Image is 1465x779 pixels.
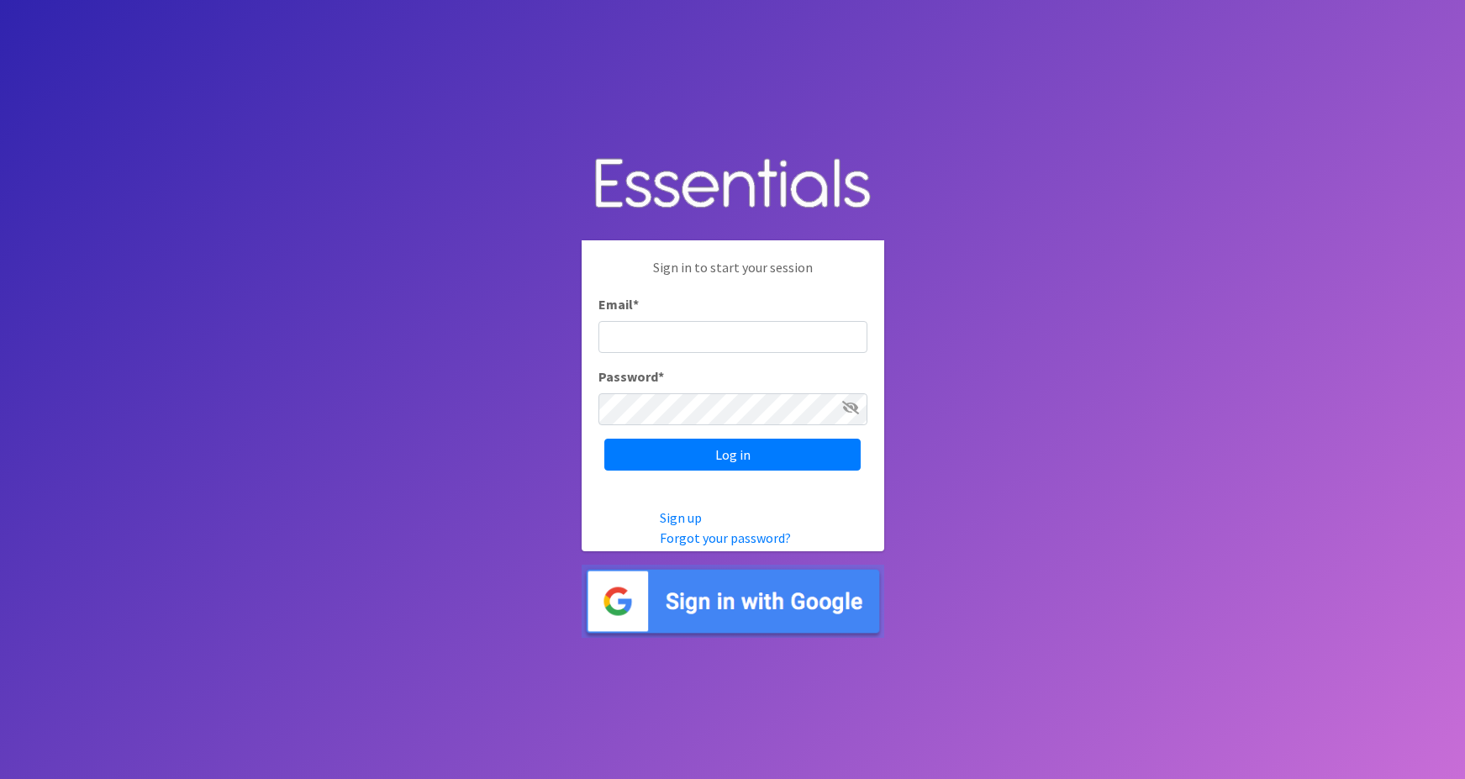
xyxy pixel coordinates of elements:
[598,257,867,294] p: Sign in to start your session
[633,296,639,313] abbr: required
[582,565,884,638] img: Sign in with Google
[658,368,664,385] abbr: required
[598,294,639,314] label: Email
[660,509,702,526] a: Sign up
[604,439,861,471] input: Log in
[660,529,791,546] a: Forgot your password?
[598,366,664,387] label: Password
[582,141,884,228] img: Human Essentials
